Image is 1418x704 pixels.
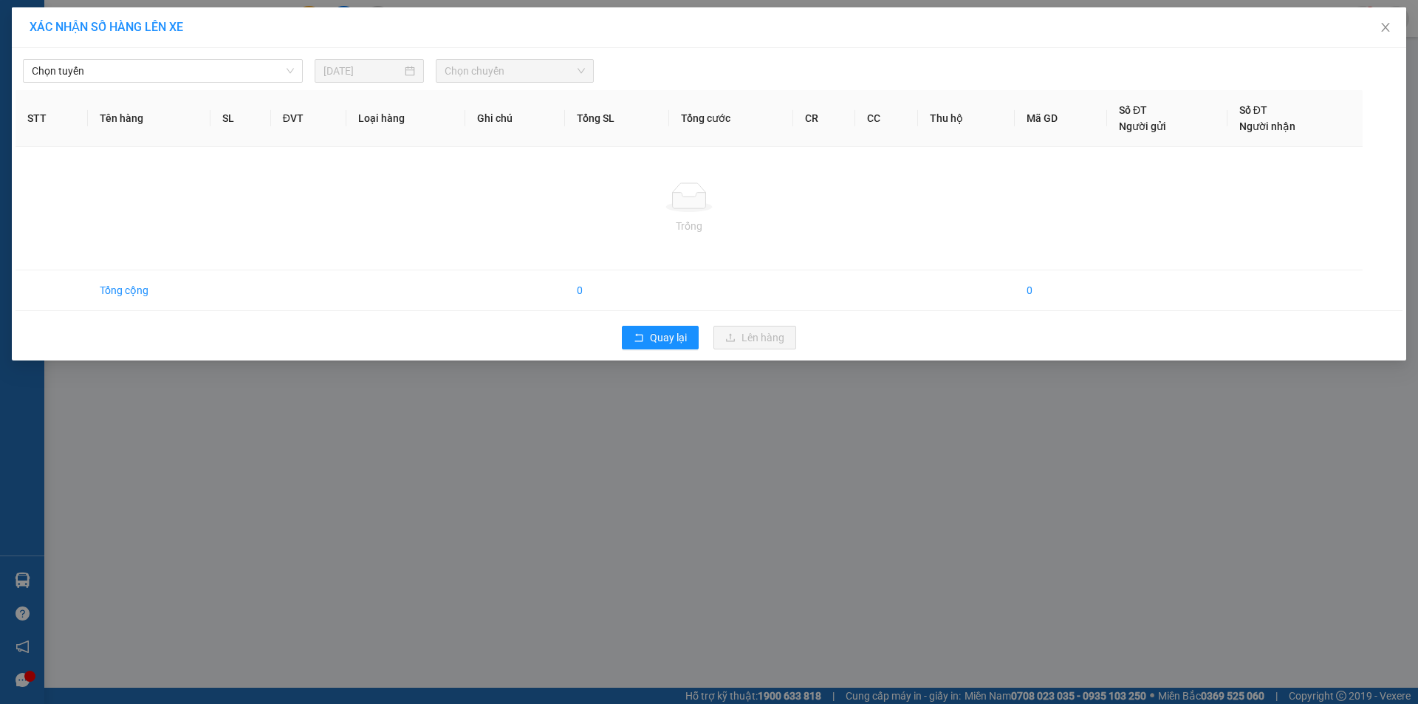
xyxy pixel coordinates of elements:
span: ĐẦU CAO TỐC [13,86,130,138]
th: ĐVT [271,90,346,147]
th: CC [855,90,918,147]
div: 0908142126 [141,64,291,84]
td: Tổng cộng [88,270,210,311]
div: BX [PERSON_NAME] [13,13,131,48]
div: CHỊ [PERSON_NAME] [141,46,291,64]
th: Ghi chú [465,90,566,147]
th: Tên hàng [88,90,210,147]
span: Chọn tuyến [32,60,294,82]
div: [GEOGRAPHIC_DATA] [141,13,291,46]
button: rollbackQuay lại [622,326,699,349]
button: uploadLên hàng [713,326,796,349]
th: Loại hàng [346,90,465,147]
td: 0 [565,270,669,311]
span: Chọn chuyến [445,60,585,82]
span: XÁC NHẬN SỐ HÀNG LÊN XE [30,20,183,34]
span: close [1380,21,1391,33]
th: Thu hộ [918,90,1014,147]
th: Tổng cước [669,90,793,147]
th: STT [16,90,88,147]
span: Người gửi [1119,120,1166,132]
span: Số ĐT [1239,104,1267,116]
span: Quay lại [650,329,687,346]
span: rollback [634,332,644,344]
th: CR [793,90,856,147]
span: Nhận: [141,13,177,28]
td: 0 [1015,270,1107,311]
span: Số ĐT [1119,104,1147,116]
th: Mã GD [1015,90,1107,147]
button: Close [1365,7,1406,49]
div: [PERSON_NAME] [13,48,131,66]
th: Tổng SL [565,90,669,147]
div: 0902391200 [13,66,131,86]
th: SL [210,90,270,147]
div: Trống [27,218,1351,234]
span: Người nhận [1239,120,1295,132]
input: 15/08/2025 [323,63,402,79]
span: DĐ: [13,95,34,110]
span: Gửi: [13,14,35,30]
